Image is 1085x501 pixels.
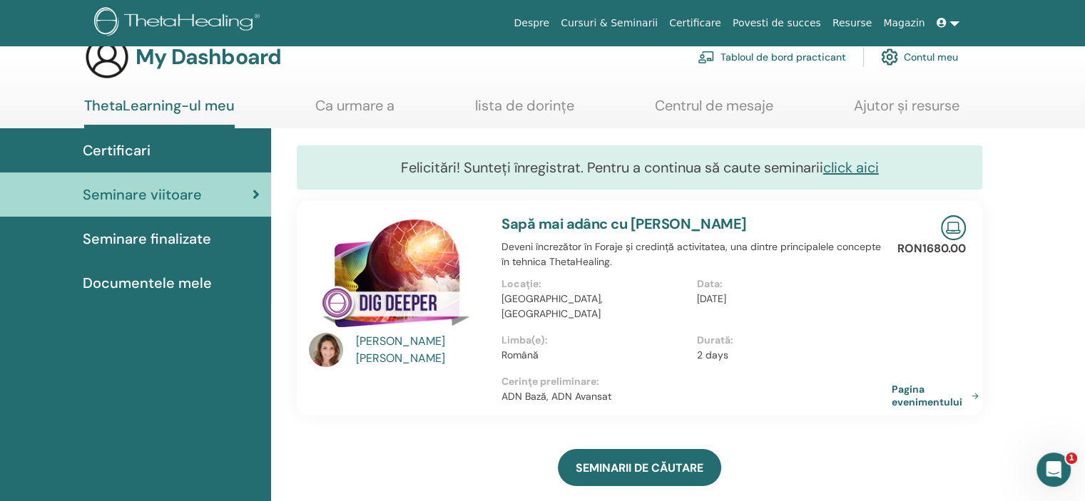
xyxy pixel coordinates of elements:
[501,291,688,321] p: [GEOGRAPHIC_DATA], [GEOGRAPHIC_DATA]
[309,333,343,367] img: default.jpg
[697,348,883,363] p: 2 days
[827,10,878,36] a: Resurse
[84,34,130,80] img: generic-user-icon.jpg
[698,41,846,73] a: Tabloul de bord practicant
[854,97,959,125] a: Ajutor și resurse
[501,277,688,291] p: Locație :
[877,10,930,36] a: Magazin
[697,277,883,291] p: Data :
[501,333,688,348] p: Limba(e) :
[501,239,892,269] p: Deveni încrezător în Foraje și credință activitatea, una dintre principalele concepte în tehnica ...
[83,184,202,205] span: Seminare viitoare
[475,97,574,125] a: lista de dorințe
[558,449,721,486] a: SEMINARII DE CĂUTARE
[501,389,892,404] p: ADN Bază, ADN Avansat
[663,10,727,36] a: Certificare
[297,145,982,190] div: Felicitări! Sunteți înregistrat. Pentru a continua să caute seminarii
[555,10,663,36] a: Cursuri & Seminarii
[501,215,746,233] a: Sapă mai adânc cu [PERSON_NAME]
[697,333,883,348] p: Durată :
[881,45,898,69] img: cog.svg
[83,228,211,249] span: Seminare finalizate
[1066,453,1077,464] span: 1
[727,10,827,36] a: Povesti de succes
[823,158,879,177] a: click aici
[84,97,235,128] a: ThetaLearning-ul meu
[83,272,212,294] span: Documentele mele
[356,333,488,367] a: [PERSON_NAME] [PERSON_NAME]
[501,374,892,389] p: Cerințe preliminare :
[309,215,484,337] img: Sapă mai adânc
[136,44,281,70] h3: My Dashboard
[881,41,958,73] a: Contul meu
[576,460,703,475] span: SEMINARII DE CĂUTARE
[94,7,265,39] img: logo.png
[1036,453,1071,487] iframe: Intercom live chat
[892,383,984,408] a: Pagina evenimentului
[897,240,966,257] p: RON1680.00
[697,291,883,306] p: [DATE]
[941,215,966,240] img: Live Online Seminar
[655,97,773,125] a: Centrul de mesaje
[315,97,394,125] a: Ca urmare a
[501,348,688,363] p: Română
[83,140,151,161] span: Certificari
[698,51,715,63] img: chalkboard-teacher.svg
[508,10,555,36] a: Despre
